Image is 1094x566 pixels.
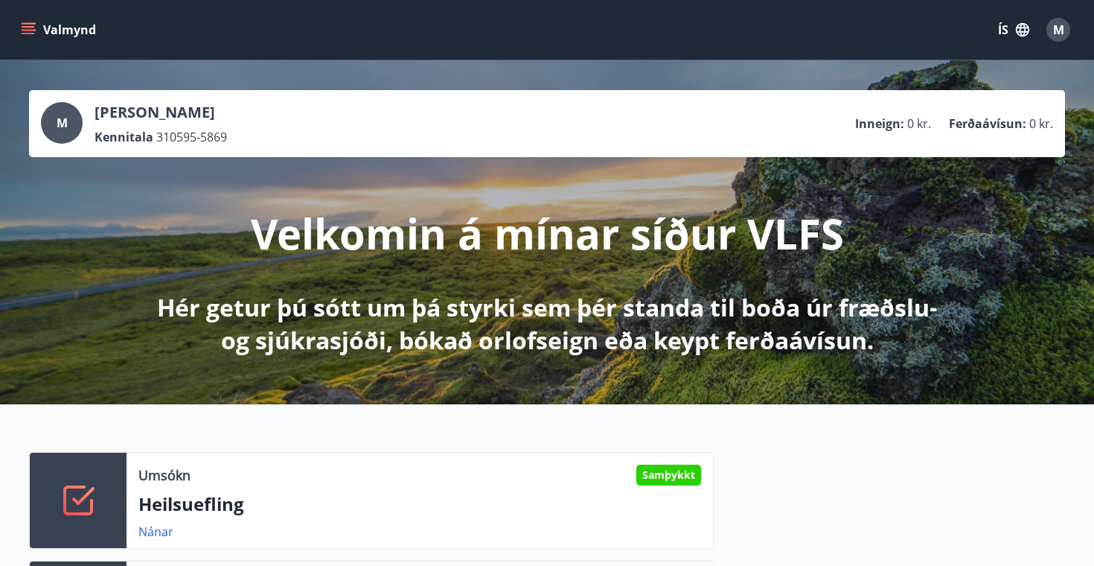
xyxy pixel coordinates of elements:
p: Heilsuefling [138,492,701,517]
p: Ferðaávísun : [949,115,1026,132]
a: Nánar [138,524,173,540]
p: Hér getur þú sótt um þá styrki sem þér standa til boða úr fræðslu- og sjúkrasjóði, bókað orlofsei... [154,291,940,357]
p: Inneign : [855,115,904,132]
span: 310595-5869 [156,129,227,145]
button: ÍS [990,16,1037,43]
span: M [57,115,68,131]
p: Umsókn [138,465,191,485]
span: 0 kr. [1029,115,1053,132]
span: M [1053,22,1064,38]
p: Velkomin á mínar síður VLFS [251,205,844,261]
p: Kennitala [95,129,153,145]
button: menu [18,16,102,43]
p: [PERSON_NAME] [95,102,227,123]
button: M [1040,12,1076,48]
span: 0 kr. [907,115,931,132]
div: Samþykkt [636,465,701,486]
